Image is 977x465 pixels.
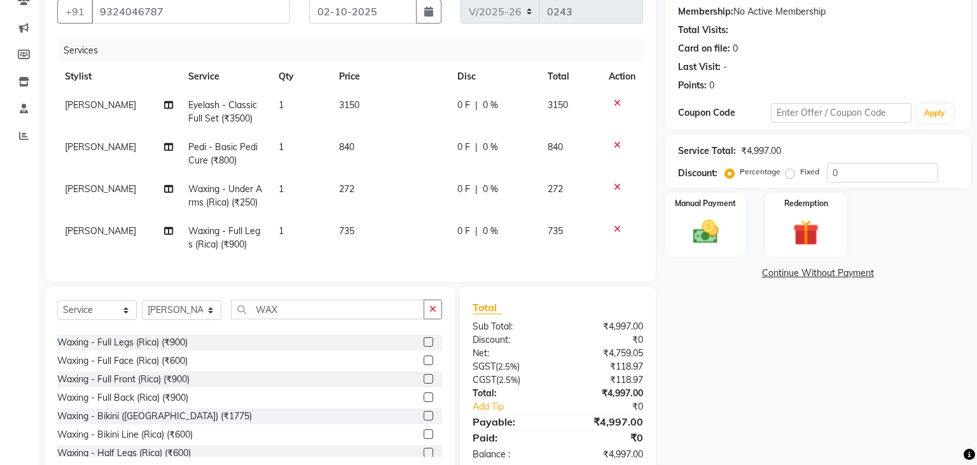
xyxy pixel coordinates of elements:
[57,447,191,460] div: Waxing - Half Legs (Rica) (₹600)
[339,225,354,237] span: 735
[678,42,730,55] div: Card on file:
[558,360,653,373] div: ₹118.97
[678,5,733,18] div: Membership:
[463,333,558,347] div: Discount:
[457,183,470,196] span: 0 F
[678,5,958,18] div: No Active Membership
[231,300,424,319] input: Search or Scan
[188,141,258,166] span: Pedi - Basic Pedi Cure (₹800)
[540,62,601,91] th: Total
[279,225,284,237] span: 1
[558,387,653,400] div: ₹4,997.00
[678,24,728,37] div: Total Visits:
[685,217,727,247] img: _cash.svg
[475,225,478,238] span: |
[723,60,727,74] div: -
[678,60,721,74] div: Last Visit:
[463,320,558,333] div: Sub Total:
[473,301,502,314] span: Total
[339,99,359,111] span: 3150
[450,62,540,91] th: Disc
[771,103,911,123] input: Enter Offer / Coupon Code
[558,373,653,387] div: ₹118.97
[279,99,284,111] span: 1
[457,141,470,154] span: 0 F
[57,410,252,423] div: Waxing - Bikini ([GEOGRAPHIC_DATA]) (₹1775)
[668,267,968,280] a: Continue Without Payment
[59,39,653,62] div: Services
[271,62,331,91] th: Qty
[558,414,653,429] div: ₹4,997.00
[463,448,558,461] div: Balance :
[463,387,558,400] div: Total:
[548,141,563,153] span: 840
[65,225,136,237] span: [PERSON_NAME]
[800,166,819,177] label: Fixed
[463,347,558,360] div: Net:
[279,141,284,153] span: 1
[188,225,260,250] span: Waxing - Full Legs (Rica) (₹900)
[483,225,498,238] span: 0 %
[279,183,284,195] span: 1
[558,320,653,333] div: ₹4,997.00
[457,99,470,112] span: 0 F
[57,354,188,368] div: Waxing - Full Face (Rica) (₹600)
[65,183,136,195] span: [PERSON_NAME]
[483,183,498,196] span: 0 %
[678,79,707,92] div: Points:
[463,360,558,373] div: ( )
[784,198,828,209] label: Redemption
[499,375,518,385] span: 2.5%
[601,62,643,91] th: Action
[65,99,136,111] span: [PERSON_NAME]
[57,336,188,349] div: Waxing - Full Legs (Rica) (₹900)
[475,99,478,112] span: |
[57,373,190,386] div: Waxing - Full Front (Rica) (₹900)
[339,141,354,153] span: 840
[475,141,478,154] span: |
[188,183,262,208] span: Waxing - Under Arms (Rica) (₹250)
[548,225,563,237] span: 735
[785,217,827,249] img: _gift.svg
[483,141,498,154] span: 0 %
[574,400,653,413] div: ₹0
[548,99,568,111] span: 3150
[678,106,772,120] div: Coupon Code
[331,62,450,91] th: Price
[463,414,558,429] div: Payable:
[558,430,653,445] div: ₹0
[463,430,558,445] div: Paid:
[463,400,573,413] a: Add Tip
[57,391,188,405] div: Waxing - Full Back (Rica) (₹900)
[57,428,193,441] div: Waxing - Bikini Line (Rica) (₹600)
[558,333,653,347] div: ₹0
[483,99,498,112] span: 0 %
[678,167,717,180] div: Discount:
[65,141,136,153] span: [PERSON_NAME]
[675,198,736,209] label: Manual Payment
[678,144,736,158] div: Service Total:
[709,79,714,92] div: 0
[473,361,495,372] span: SGST
[457,225,470,238] span: 0 F
[917,104,953,123] button: Apply
[475,183,478,196] span: |
[558,448,653,461] div: ₹4,997.00
[498,361,517,371] span: 2.5%
[558,347,653,360] div: ₹4,759.05
[741,144,781,158] div: ₹4,997.00
[740,166,780,177] label: Percentage
[57,62,181,91] th: Stylist
[339,183,354,195] span: 272
[463,373,558,387] div: ( )
[181,62,271,91] th: Service
[188,99,257,124] span: Eyelash - Classic Full Set (₹3500)
[473,374,496,385] span: CGST
[733,42,738,55] div: 0
[548,183,563,195] span: 272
